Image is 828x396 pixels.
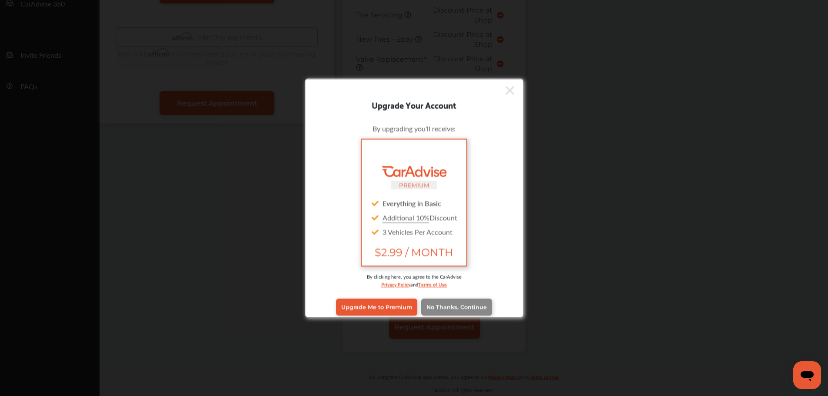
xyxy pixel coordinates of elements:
[382,212,429,222] u: Additional 10%
[399,181,429,188] small: PREMIUM
[793,361,821,389] iframe: Button to launch messaging window
[382,212,457,222] span: Discount
[369,246,459,258] span: $2.99 / MONTH
[426,304,487,310] span: No Thanks, Continue
[341,304,412,310] span: Upgrade Me to Premium
[418,280,447,288] a: Terms of Use
[369,224,459,239] div: 3 Vehicles Per Account
[319,273,510,296] div: By clicking here, you agree to the CarAdvise and
[306,97,523,111] div: Upgrade Your Account
[421,299,492,315] a: No Thanks, Continue
[382,198,441,208] strong: Everything in Basic
[336,299,417,315] a: Upgrade Me to Premium
[319,123,510,133] div: By upgrading you'll receive:
[381,280,410,288] a: Privacy Policy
